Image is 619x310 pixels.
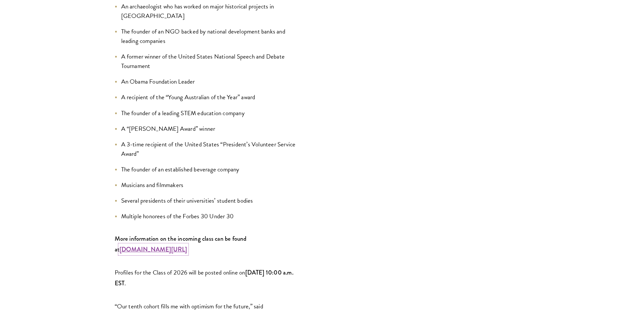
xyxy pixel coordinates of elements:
[115,180,300,190] li: Musicians and filmmakers
[115,211,300,221] li: Multiple honorees of the Forbes 30 Under 30
[115,124,300,133] li: A “[PERSON_NAME] Award” winner
[115,92,300,102] li: A recipient of the “Young Australian of the Year” award
[115,234,247,254] strong: More information on the incoming class can be found at
[115,140,300,158] li: A 3-time recipient of the United States “President’s Volunteer Service Award”
[115,165,300,174] li: The founder of an established beverage company
[115,27,300,46] li: The founder of an NGO backed by national development banks and leading companies
[115,267,300,289] p: Profiles for the Class of 2026 will be posted online on .
[115,2,300,20] li: An archaeologist who has worked on major historical projects in [GEOGRAPHIC_DATA]
[120,245,187,254] strong: [DOMAIN_NAME][URL]
[115,108,300,118] li: The founder of a leading STEM education company
[115,196,300,205] li: Several presidents of their universities’ student bodies
[120,245,187,254] a: [DOMAIN_NAME][URL]
[115,77,300,86] li: An Obama Foundation Leader
[115,52,300,71] li: A former winner of the United States National Speech and Debate Tournament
